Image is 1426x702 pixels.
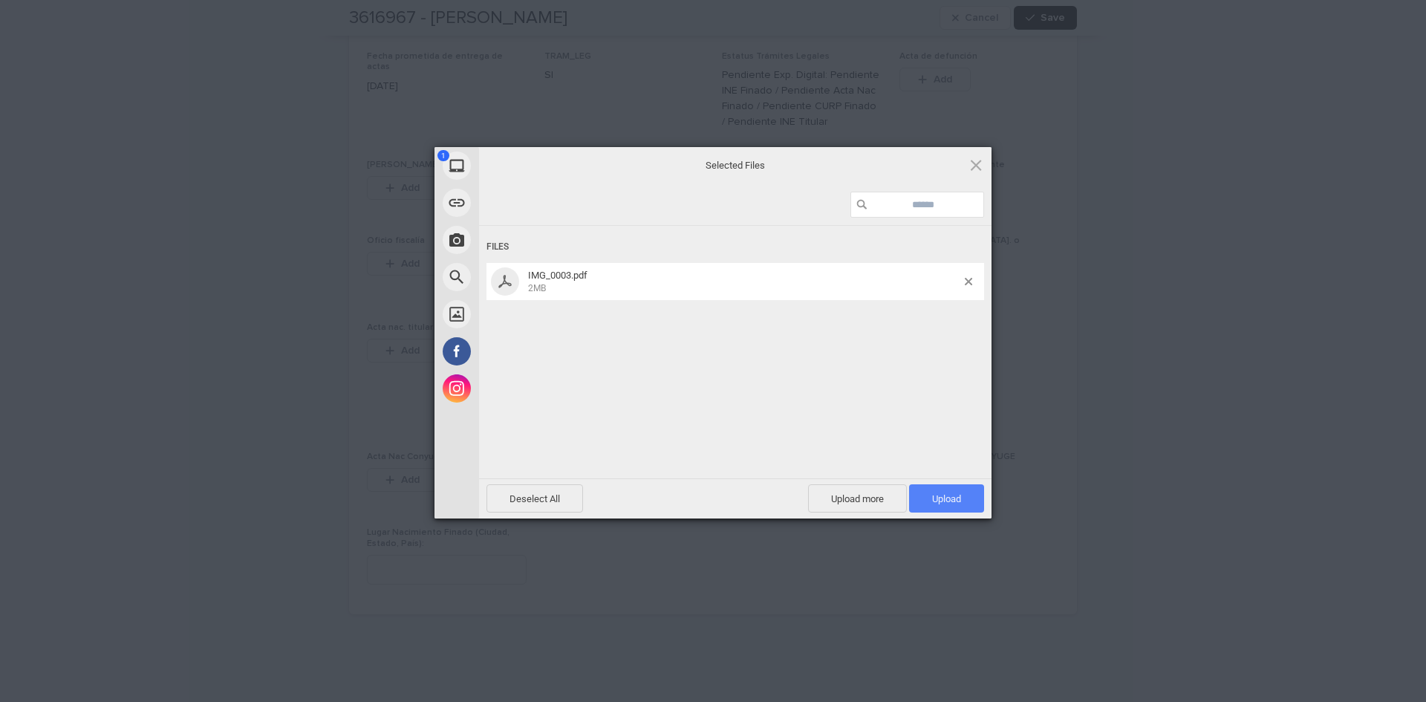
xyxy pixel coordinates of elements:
div: Instagram [434,370,613,407]
span: 1 [437,150,449,161]
span: Upload [932,493,961,504]
span: Click here or hit ESC to close picker [968,157,984,173]
div: Facebook [434,333,613,370]
div: Web Search [434,259,613,296]
div: Unsplash [434,296,613,333]
span: Deselect All [486,484,583,513]
span: IMG_0003.pdf [524,270,965,294]
div: Link (URL) [434,184,613,221]
span: 2MB [528,283,546,293]
div: My Device [434,147,613,184]
span: IMG_0003.pdf [528,270,587,281]
span: Upload more [808,484,907,513]
span: Selected Files [587,158,884,172]
span: Upload [909,484,984,513]
div: Take Photo [434,221,613,259]
div: Files [486,233,984,261]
